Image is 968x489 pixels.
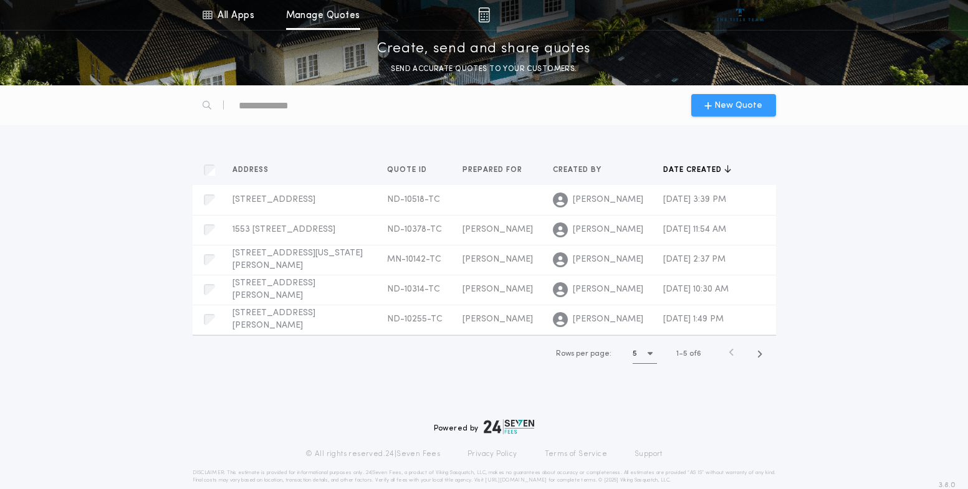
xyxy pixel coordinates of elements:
[573,224,643,236] span: [PERSON_NAME]
[573,283,643,296] span: [PERSON_NAME]
[484,419,535,434] img: logo
[387,225,442,234] span: ND-10378-TC
[635,449,663,459] a: Support
[387,255,441,264] span: MN-10142-TC
[391,63,577,75] p: SEND ACCURATE QUOTES TO YOUR CUSTOMERS.
[387,285,440,294] span: ND-10314-TC
[663,315,724,324] span: [DATE] 1:49 PM
[663,164,731,176] button: Date created
[387,315,443,324] span: ND-10255-TC
[232,225,335,234] span: 1553 [STREET_ADDRESS]
[434,419,535,434] div: Powered by
[232,195,315,204] span: [STREET_ADDRESS]
[663,225,726,234] span: [DATE] 11:54 AM
[462,255,533,264] span: [PERSON_NAME]
[556,350,611,358] span: Rows per page:
[232,308,315,330] span: [STREET_ADDRESS][PERSON_NAME]
[663,285,729,294] span: [DATE] 10:30 AM
[232,164,278,176] button: Address
[633,348,637,360] h1: 5
[573,313,643,326] span: [PERSON_NAME]
[633,344,657,364] button: 5
[553,164,611,176] button: Created by
[663,165,724,175] span: Date created
[232,278,315,300] span: [STREET_ADDRESS][PERSON_NAME]
[691,94,776,116] button: New Quote
[663,195,726,204] span: [DATE] 3:39 PM
[387,164,436,176] button: Quote ID
[553,165,604,175] span: Created by
[462,225,533,234] span: [PERSON_NAME]
[462,285,533,294] span: [PERSON_NAME]
[305,449,440,459] p: © All rights reserved. 24|Seven Fees
[545,449,607,459] a: Terms of Service
[714,99,762,112] span: New Quote
[676,350,679,358] span: 1
[387,195,440,204] span: ND-10518-TC
[462,315,533,324] span: [PERSON_NAME]
[485,478,547,483] a: [URL][DOMAIN_NAME]
[387,165,429,175] span: Quote ID
[478,7,490,22] img: img
[467,449,517,459] a: Privacy Policy
[573,194,643,206] span: [PERSON_NAME]
[683,350,688,358] span: 5
[689,348,701,359] span: of 6
[377,39,591,59] p: Create, send and share quotes
[232,165,271,175] span: Address
[462,165,525,175] span: Prepared for
[573,254,643,266] span: [PERSON_NAME]
[193,469,776,484] p: DISCLAIMER: This estimate is provided for informational purposes only. 24|Seven Fees, a product o...
[663,255,726,264] span: [DATE] 2:37 PM
[232,249,363,270] span: [STREET_ADDRESS][US_STATE][PERSON_NAME]
[717,9,764,21] img: vs-icon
